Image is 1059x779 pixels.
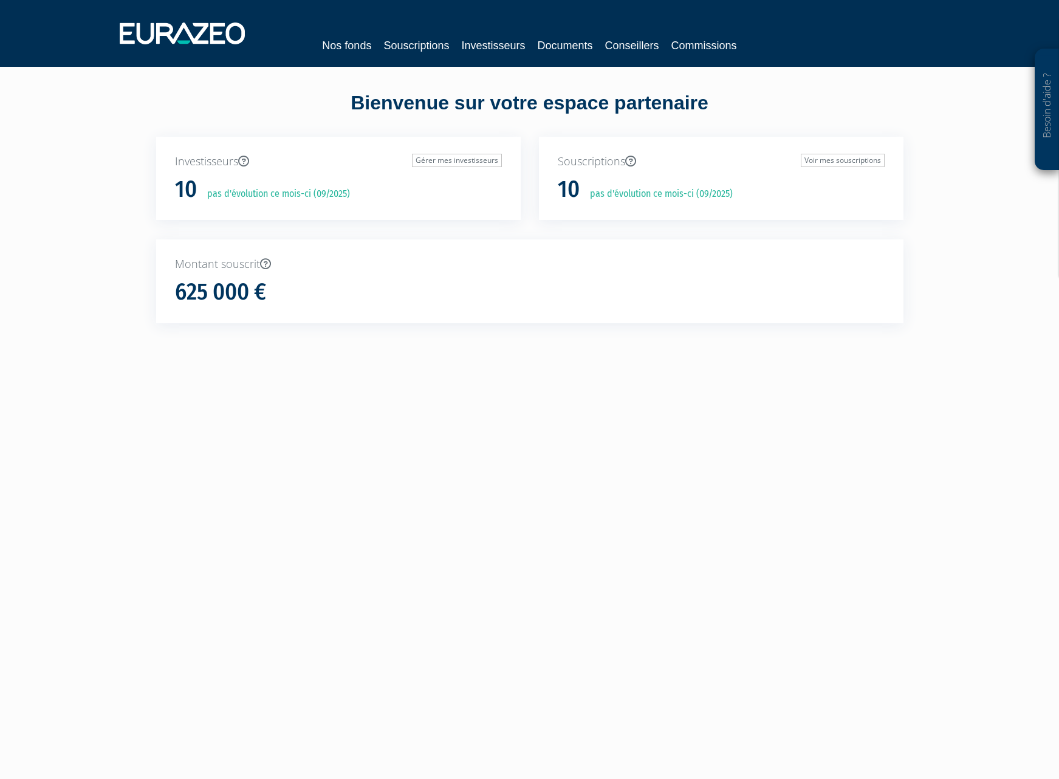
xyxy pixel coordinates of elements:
[671,37,737,54] a: Commissions
[412,154,502,167] a: Gérer mes investisseurs
[1040,55,1054,165] p: Besoin d'aide ?
[175,280,266,305] h1: 625 000 €
[175,154,502,170] p: Investisseurs
[147,89,913,137] div: Bienvenue sur votre espace partenaire
[322,37,371,54] a: Nos fonds
[581,187,733,201] p: pas d'évolution ce mois-ci (09/2025)
[175,256,885,272] p: Montant souscrit
[199,187,350,201] p: pas d'évolution ce mois-ci (09/2025)
[605,37,659,54] a: Conseillers
[120,22,245,44] img: 1732889491-logotype_eurazeo_blanc_rvb.png
[558,177,580,202] h1: 10
[175,177,197,202] h1: 10
[801,154,885,167] a: Voir mes souscriptions
[558,154,885,170] p: Souscriptions
[383,37,449,54] a: Souscriptions
[538,37,593,54] a: Documents
[461,37,525,54] a: Investisseurs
